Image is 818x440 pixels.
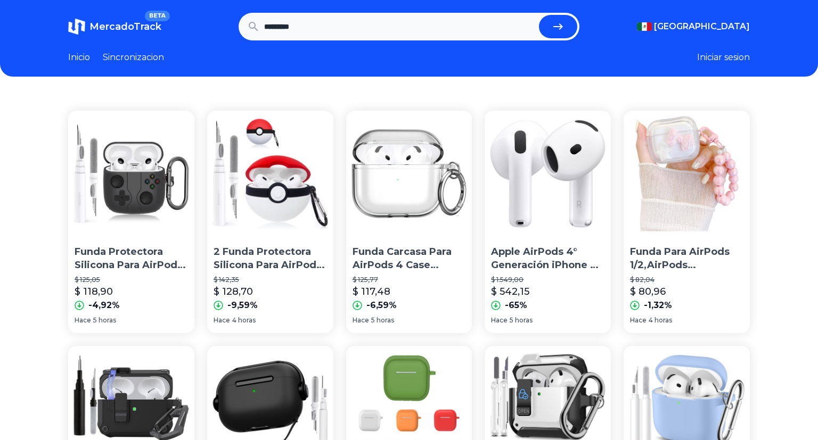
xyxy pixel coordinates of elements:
[232,316,256,325] span: 4 horas
[145,11,170,21] span: BETA
[68,111,194,237] img: Funda Protectora Silicona Para AirPods 4 Case + Limpiador
[510,316,533,325] span: 5 horas
[89,21,161,32] span: MercadoTrack
[637,20,750,33] button: [GEOGRAPHIC_DATA]
[637,22,652,31] img: Mexico
[88,299,120,312] p: -4,92%
[649,316,672,325] span: 4 horas
[491,276,604,284] p: $ 1.549,00
[68,18,161,35] a: MercadoTrackBETA
[624,111,750,333] a: Funda Para AirPods 1/2,AirPods Pro/pro2 AirPods 3,AirPods 4Funda Para AirPods 1/2,AirPods Pro/pro...
[214,245,327,272] p: 2 Funda Protectora Silicona Para AirPods 4 Case + Limpiador
[353,245,466,272] p: Funda Carcasa Para AirPods 4 Case Protector Transparente
[366,299,397,312] p: -6,59%
[207,111,333,237] img: 2 Funda Protectora Silicona Para AirPods 4 Case + Limpiador
[630,284,666,299] p: $ 80,96
[630,245,743,272] p: Funda Para AirPods 1/2,AirPods Pro/pro2 AirPods 3,AirPods 4
[654,20,750,33] span: [GEOGRAPHIC_DATA]
[75,276,188,284] p: $ 125,05
[491,245,604,272] p: Apple AirPods 4° Generación iPhone Y Android Cancelación
[630,276,743,284] p: $ 82,04
[505,299,527,312] p: -65%
[75,245,188,272] p: Funda Protectora Silicona Para AirPods 4 Case + Limpiador
[75,284,113,299] p: $ 118,90
[697,51,750,64] button: Iniciar sesion
[353,284,390,299] p: $ 117,48
[371,316,394,325] span: 5 horas
[227,299,258,312] p: -9,59%
[353,316,369,325] span: Hace
[207,111,333,333] a: 2 Funda Protectora Silicona Para AirPods 4 Case + Limpiador2 Funda Protectora Silicona Para AirPo...
[644,299,672,312] p: -1,32%
[485,111,611,237] img: Apple AirPods 4° Generación iPhone Y Android Cancelación
[75,316,91,325] span: Hace
[68,18,85,35] img: MercadoTrack
[491,284,529,299] p: $ 542,15
[346,111,472,237] img: Funda Carcasa Para AirPods 4 Case Protector Transparente
[353,276,466,284] p: $ 125,77
[485,111,611,333] a: Apple AirPods 4° Generación iPhone Y Android CancelaciónApple AirPods 4° Generación iPhone Y Andr...
[93,316,116,325] span: 5 horas
[630,316,647,325] span: Hace
[491,316,508,325] span: Hace
[103,51,164,64] a: Sincronizacion
[68,51,90,64] a: Inicio
[346,111,472,333] a: Funda Carcasa Para AirPods 4 Case Protector TransparenteFunda Carcasa Para AirPods 4 Case Protect...
[214,276,327,284] p: $ 142,35
[214,284,253,299] p: $ 128,70
[68,111,194,333] a: Funda Protectora Silicona Para AirPods 4 Case + LimpiadorFunda Protectora Silicona Para AirPods 4...
[214,316,230,325] span: Hace
[624,111,750,237] img: Funda Para AirPods 1/2,AirPods Pro/pro2 AirPods 3,AirPods 4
